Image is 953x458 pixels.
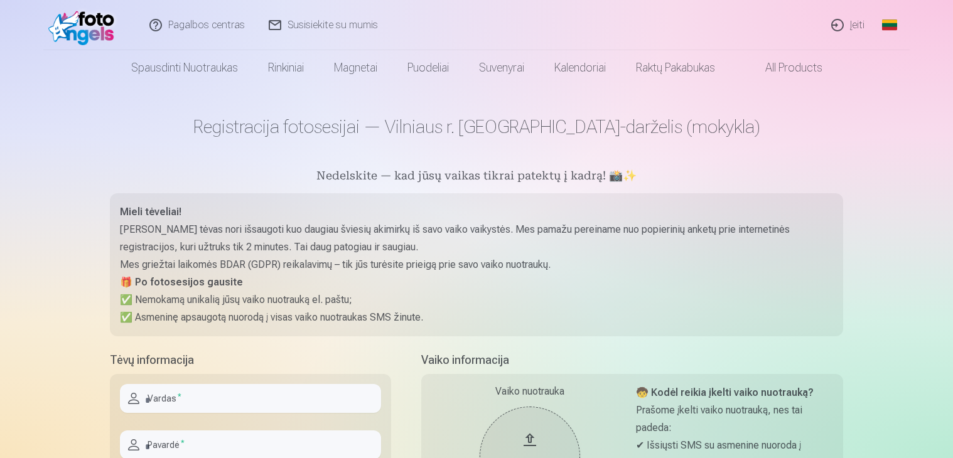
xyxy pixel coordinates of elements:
[431,384,628,399] div: Vaiko nuotrauka
[621,50,730,85] a: Raktų pakabukas
[636,386,814,398] strong: 🧒 Kodėl reikia įkelti vaiko nuotrauką?
[48,5,121,45] img: /fa2
[110,351,391,369] h5: Tėvų informacija
[120,256,833,274] p: Mes griežtai laikomės BDAR (GDPR) reikalavimų – tik jūs turėsite prieigą prie savo vaiko nuotraukų.
[116,50,253,85] a: Spausdinti nuotraukas
[110,115,843,138] h1: Registracija fotosesijai — Vilniaus r. [GEOGRAPHIC_DATA]-darželis (mokykla)
[120,309,833,326] p: ✅ Asmeninę apsaugotą nuorodą į visas vaiko nuotraukas SMS žinute.
[636,402,833,437] p: Prašome įkelti vaiko nuotrauką, nes tai padeda:
[120,221,833,256] p: [PERSON_NAME] tėvas nori išsaugoti kuo daugiau šviesių akimirkų iš savo vaiko vaikystės. Mes pama...
[464,50,539,85] a: Suvenyrai
[392,50,464,85] a: Puodeliai
[120,206,181,218] strong: Mieli tėveliai!
[253,50,319,85] a: Rinkiniai
[539,50,621,85] a: Kalendoriai
[120,276,243,288] strong: 🎁 Po fotosesijos gausite
[110,168,843,186] h5: Nedelskite — kad jūsų vaikas tikrai patektų į kadrą! 📸✨
[319,50,392,85] a: Magnetai
[120,291,833,309] p: ✅ Nemokamą unikalią jūsų vaiko nuotrauką el. paštu;
[421,351,843,369] h5: Vaiko informacija
[730,50,837,85] a: All products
